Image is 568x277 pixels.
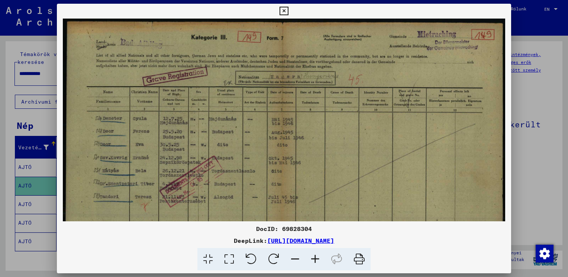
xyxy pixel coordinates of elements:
div: DeepLink: [57,236,511,245]
div: Change consent [535,244,553,262]
img: Change consent [536,245,554,263]
div: DocID: 69828304 [57,224,511,233]
a: [URL][DOMAIN_NAME] [267,237,334,244]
